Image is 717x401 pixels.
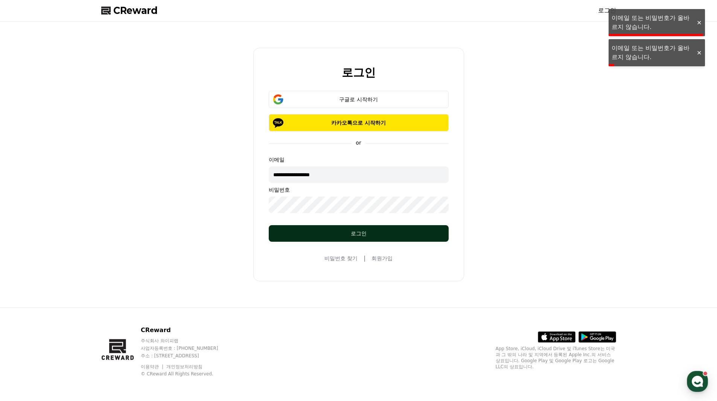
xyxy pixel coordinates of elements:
[269,114,449,131] button: 카카오톡으로 시작하기
[2,239,50,258] a: 홈
[269,91,449,108] button: 구글로 시작하기
[141,371,233,377] p: © CReward All Rights Reserved.
[50,239,97,258] a: 대화
[284,230,434,237] div: 로그인
[269,225,449,242] button: 로그인
[141,364,164,369] a: 이용약관
[116,250,125,256] span: 설정
[141,353,233,359] p: 주소 : [STREET_ADDRESS]
[280,96,438,103] div: 구글로 시작하기
[101,5,158,17] a: CReward
[598,6,616,15] a: 로그인
[364,254,365,263] span: |
[324,255,358,262] a: 비밀번호 찾기
[351,139,365,146] p: or
[24,250,28,256] span: 홈
[342,66,376,79] h2: 로그인
[269,186,449,194] p: 비밀번호
[69,250,78,256] span: 대화
[166,364,202,369] a: 개인정보처리방침
[141,326,233,335] p: CReward
[97,239,145,258] a: 설정
[269,156,449,163] p: 이메일
[113,5,158,17] span: CReward
[141,345,233,351] p: 사업자등록번호 : [PHONE_NUMBER]
[141,338,233,344] p: 주식회사 와이피랩
[371,255,393,262] a: 회원가입
[496,346,616,370] p: App Store, iCloud, iCloud Drive 및 iTunes Store는 미국과 그 밖의 나라 및 지역에서 등록된 Apple Inc.의 서비스 상표입니다. Goo...
[280,119,438,127] p: 카카오톡으로 시작하기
